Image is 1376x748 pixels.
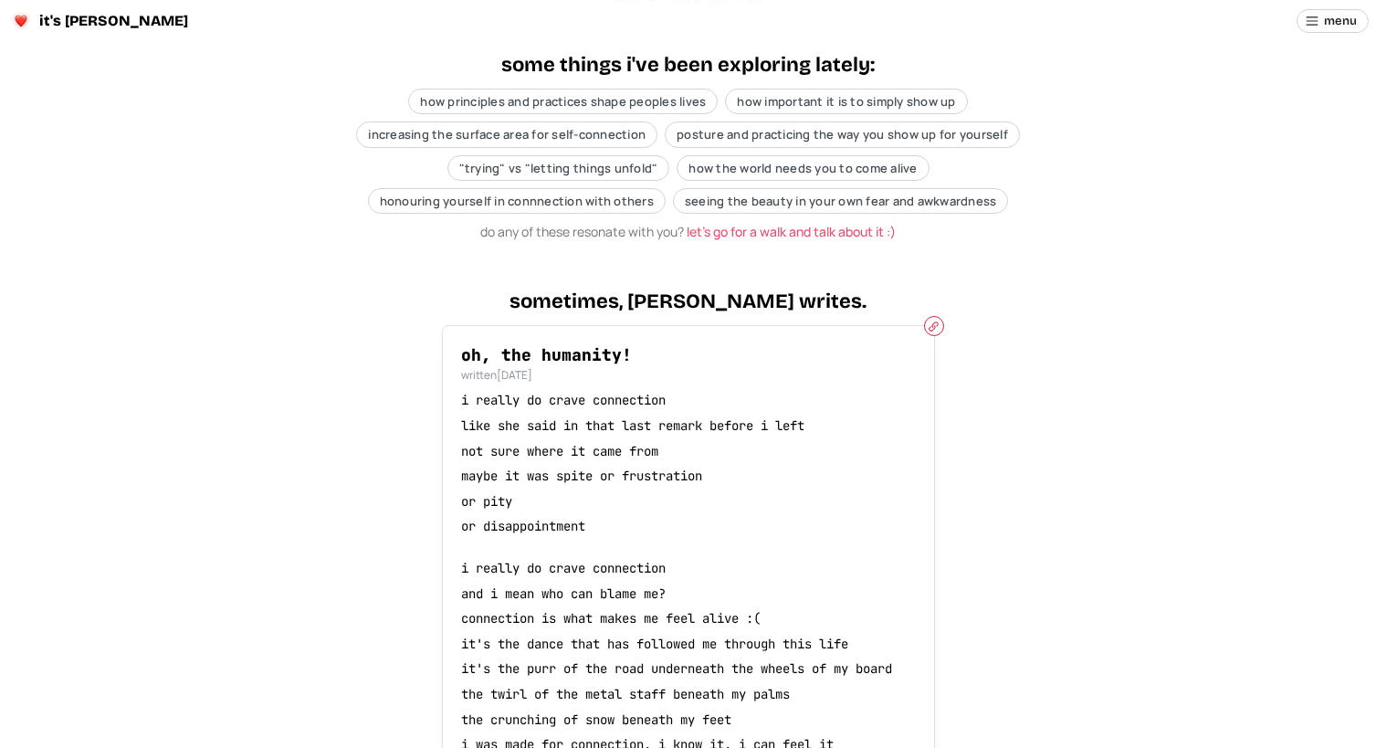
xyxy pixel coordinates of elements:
h3: oh, the humanity! [461,344,916,365]
p: like she said in that last remark before i left [461,417,916,436]
time: [DATE] [497,367,532,383]
span: posture and practicing the way you show up for yourself [677,126,1008,142]
a: let's go for a walk and talk about it :) [687,223,896,240]
p: or pity [461,493,916,511]
span: honouring yourself in connnection with others [380,193,654,209]
p: it's the dance that has followed me through this life [461,636,916,654]
a: it's [PERSON_NAME] [7,7,198,35]
span: "trying" vs "letting things unfold" [459,160,658,176]
p: i really do crave connection [461,392,916,410]
span: how important it is to simply show up [737,93,955,110]
p: the crunching of snow beneath my feet [461,711,916,730]
span: seeing the beauty in your own fear and awkwardness [685,193,997,209]
p: maybe it was spite or frustration [461,468,916,486]
span: how the world needs you to come alive [688,160,917,176]
p: and i mean who can blame me? [461,585,916,604]
span: increasing the surface area for self-connection [368,126,646,142]
p: it's the purr of the road underneath the wheels of my board [461,660,916,679]
p: written [461,368,916,384]
span: how principles and practices shape peoples lives [420,93,706,110]
p: i really do crave connection [461,560,916,578]
p: the twirl of the metal staff beneath my palms [461,686,916,704]
p: not sure where it came from [461,443,916,461]
p: or disappointment [461,518,916,536]
span: it's [PERSON_NAME] [39,14,188,28]
span: menu [1324,10,1357,32]
p: do any of these resonate with you? [480,223,896,241]
h2: some things i've been exploring lately: [501,51,875,79]
p: connection is what makes me feel alive :( [461,610,916,628]
img: logo-circle-Chuufevo.png [10,10,32,32]
h2: sometimes, [PERSON_NAME] writes. [509,288,867,316]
